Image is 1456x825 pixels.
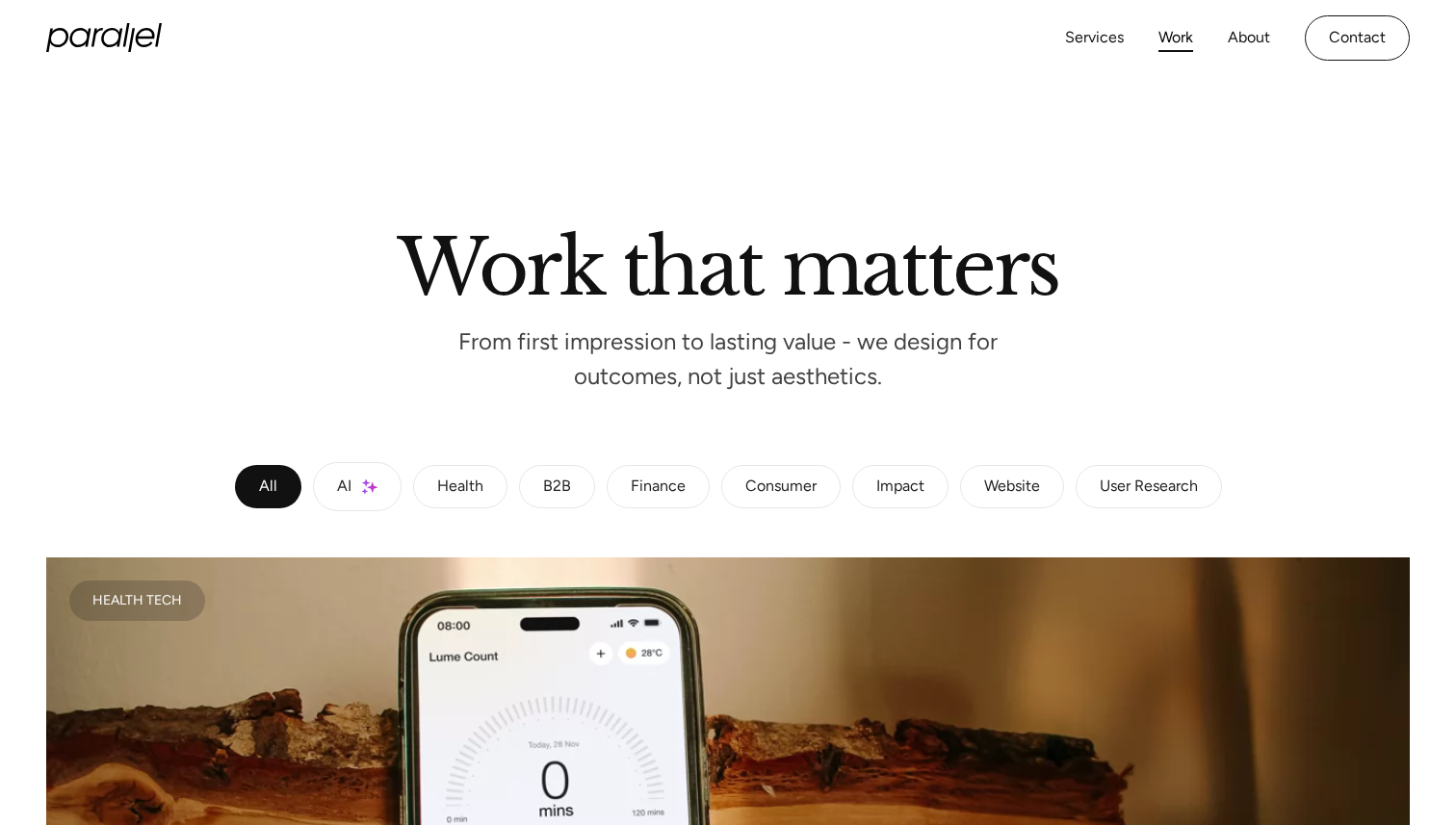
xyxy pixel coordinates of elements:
div: Health Tech [92,596,182,606]
h2: Work that matters [179,230,1277,296]
div: Consumer [745,481,817,493]
div: All [259,481,277,493]
div: Health [437,481,483,493]
a: Contact [1305,15,1410,61]
a: home [46,23,162,52]
div: Website [984,481,1040,493]
div: B2B [543,481,571,493]
p: From first impression to lasting value - we design for outcomes, not just aesthetics. [439,334,1017,385]
a: Services [1065,24,1124,52]
a: About [1228,24,1270,52]
div: User Research [1100,481,1198,493]
div: Finance [631,481,686,493]
a: Work [1158,24,1193,52]
div: AI [337,481,351,493]
div: Impact [876,481,924,493]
